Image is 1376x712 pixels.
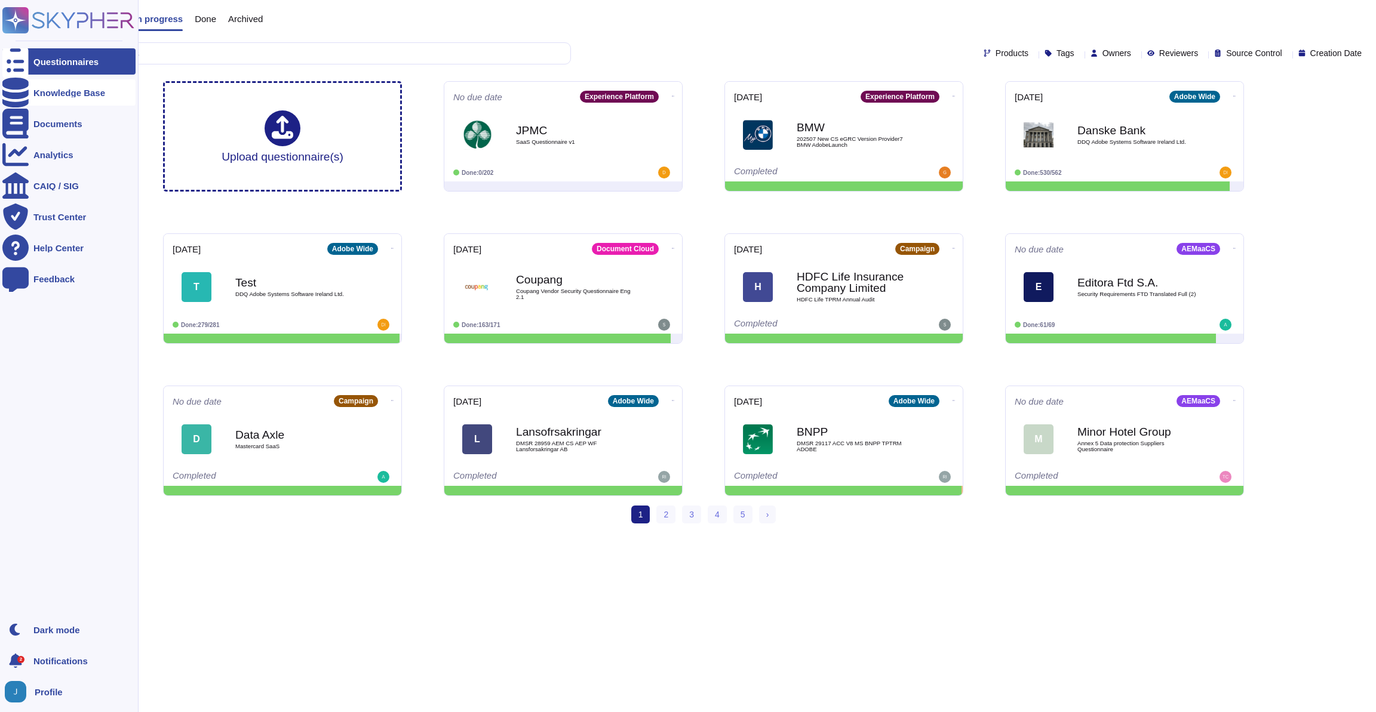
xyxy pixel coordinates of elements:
a: Help Center [2,235,136,261]
div: H [743,272,773,302]
a: 3 [682,506,701,523]
div: AEMaaCS [1177,395,1220,407]
span: Reviewers [1159,49,1198,57]
b: BMW [797,122,916,133]
div: Completed [453,471,600,483]
span: In progress [134,14,183,23]
span: No due date [1015,245,1064,254]
div: L [462,424,492,454]
div: Documents [33,119,82,128]
a: 5 [733,506,752,523]
img: user [658,167,670,178]
div: Document Cloud [592,243,659,255]
img: user [939,471,951,483]
input: Search by keywords [47,43,570,64]
img: user [377,471,389,483]
div: Campaign [334,395,378,407]
a: Documents [2,110,136,137]
span: Mastercard SaaS [235,443,355,449]
div: Experience Platform [580,91,659,103]
span: Products [996,49,1028,57]
img: Logo [1024,120,1053,150]
div: M [1024,424,1053,454]
div: AEMaaCS [1177,243,1220,255]
span: DDQ Adobe Systems Software Ireland Ltd. [235,291,355,297]
span: No due date [1015,397,1064,406]
span: Owners [1102,49,1131,57]
div: Completed [734,319,880,331]
span: No due date [173,397,222,406]
div: Completed [173,471,319,483]
div: Completed [734,471,880,483]
span: DDQ Adobe Systems Software Ireland Ltd. [1077,139,1197,145]
div: Feedback [33,275,75,283]
img: Logo [743,120,773,150]
div: Campaign [895,243,939,255]
b: Lansofrsakringar [516,426,635,437]
div: Adobe Wide [889,395,939,407]
a: Feedback [2,266,136,292]
div: Adobe Wide [327,243,378,255]
img: Logo [743,424,773,454]
span: Archived [228,14,263,23]
span: Done: 530/562 [1023,169,1062,176]
span: [DATE] [453,245,481,254]
a: Analytics [2,141,136,168]
span: Done: 279/281 [181,322,220,328]
span: Done: 61/69 [1023,322,1055,328]
div: T [182,272,211,302]
div: Dark mode [33,625,80,634]
a: 4 [708,506,727,523]
span: 202507 New CS eGRC Version Provider7 BMW AdobeLaunch [797,136,916,147]
img: user [658,471,670,483]
img: user [377,319,389,331]
img: user [1220,319,1231,331]
span: Notifications [33,656,88,665]
img: user [5,681,26,702]
div: Help Center [33,244,84,252]
span: Done: 0/202 [462,169,493,176]
a: CAIQ / SIG [2,172,136,199]
div: Analytics [33,150,73,159]
div: CAIQ / SIG [33,181,79,190]
div: Completed [1015,471,1161,483]
span: [DATE] [453,397,481,406]
div: Adobe Wide [1169,91,1220,103]
a: Questionnaires [2,48,136,75]
img: Logo [462,272,492,302]
span: Coupang Vendor Security Questionnaire Eng 2.1 [516,288,635,300]
span: [DATE] [173,245,201,254]
img: user [1220,471,1231,483]
a: 2 [656,506,675,523]
div: Knowledge Base [33,88,105,97]
a: Knowledge Base [2,79,136,106]
span: › [766,510,769,519]
div: Completed [734,167,880,178]
img: user [939,319,951,331]
b: BNPP [797,426,916,437]
b: Minor Hotel Group [1077,426,1197,437]
span: Source Control [1226,49,1282,57]
a: Trust Center [2,204,136,230]
div: D [182,424,211,454]
img: user [658,319,670,331]
span: Security Requirements FTD Translated Full (2) [1077,291,1197,297]
span: [DATE] [734,93,762,101]
span: Done: 163/171 [462,322,500,328]
span: Profile [35,688,63,696]
b: Test [235,277,355,288]
div: 2 [17,656,24,663]
div: Trust Center [33,212,86,221]
div: Upload questionnaire(s) [222,110,343,162]
b: Danske Bank [1077,125,1197,136]
span: Creation Date [1310,49,1362,57]
div: Experience Platform [861,91,939,103]
b: JPMC [516,125,635,136]
div: E [1024,272,1053,302]
span: [DATE] [734,245,762,254]
span: Annex 5 Data protection Suppliers Questionnaire [1077,440,1197,452]
img: user [1220,167,1231,178]
span: DMSR 28959 AEM CS AEP WF Lansforsakringar AB [516,440,635,452]
img: user [939,167,951,178]
span: DMSR 29117 ACC V8 MS BNPP TPTRM ADOBE [797,440,916,452]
